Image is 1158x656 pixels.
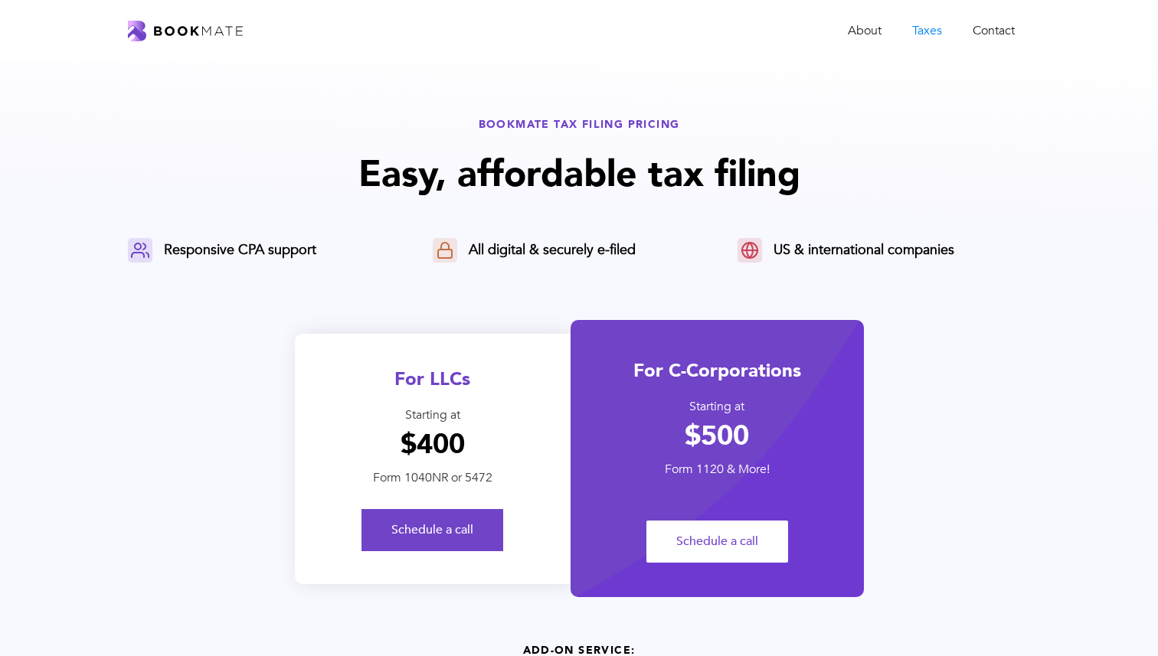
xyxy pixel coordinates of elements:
[571,399,864,415] div: Starting at
[833,15,897,47] a: About
[571,358,864,383] div: For C-Corporations
[295,428,571,462] h1: $400
[295,407,571,423] div: Starting at
[469,241,636,259] div: All digital & securely e-filed
[128,117,1030,132] div: BOOKMATE TAX FILING PRICING
[128,150,1030,200] h1: Easy, affordable tax filing
[774,241,954,259] div: US & international companies
[164,241,316,259] div: Responsive CPA support
[295,367,571,392] div: For LLCs
[571,419,864,453] h1: $500
[957,15,1030,47] a: Contact
[646,521,788,563] a: Schedule a call
[128,21,243,41] a: home
[295,470,571,486] div: Form 1040NR or 5472
[361,509,503,551] a: Schedule a call
[897,15,957,47] a: Taxes
[571,462,864,478] div: Form 1120 & More!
